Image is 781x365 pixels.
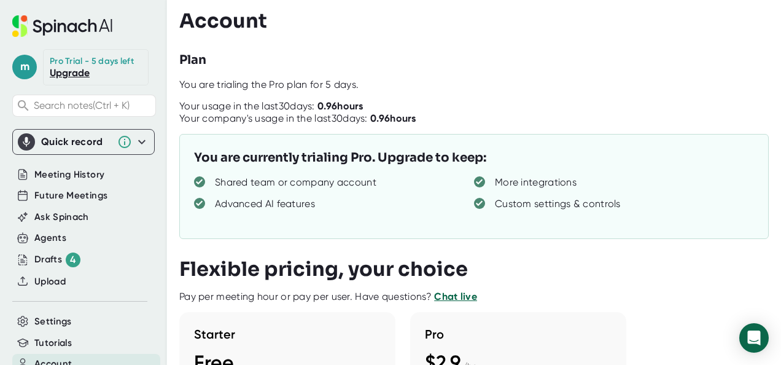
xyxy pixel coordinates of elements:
[34,210,89,224] button: Ask Spinach
[179,79,781,91] div: You are trialing the Pro plan for 5 days.
[179,100,363,112] div: Your usage in the last 30 days:
[425,327,612,342] h3: Pro
[495,198,621,210] div: Custom settings & controls
[215,198,315,210] div: Advanced AI features
[66,253,80,267] div: 4
[179,51,206,69] h3: Plan
[18,130,149,154] div: Quick record
[34,275,66,289] button: Upload
[194,149,486,167] h3: You are currently trialing Pro. Upgrade to keep:
[34,231,66,245] button: Agents
[194,327,381,342] h3: Starter
[34,100,152,111] span: Search notes (Ctrl + K)
[34,253,80,267] div: Drafts
[34,253,80,267] button: Drafts 4
[50,56,134,67] div: Pro Trial - 5 days left
[179,291,477,303] div: Pay per meeting hour or pay per user. Have questions?
[50,67,90,79] a: Upgrade
[370,112,416,124] b: 0.96 hours
[739,323,769,353] div: Open Intercom Messenger
[12,55,37,79] span: m
[317,100,363,112] b: 0.96 hours
[179,112,416,125] div: Your company's usage in the last 30 days:
[34,189,107,203] button: Future Meetings
[434,291,477,302] a: Chat live
[34,336,72,350] button: Tutorials
[34,315,72,329] button: Settings
[495,176,577,189] div: More integrations
[215,176,376,189] div: Shared team or company account
[34,168,104,182] button: Meeting History
[41,136,111,148] div: Quick record
[179,9,267,33] h3: Account
[179,257,468,281] h3: Flexible pricing, your choice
